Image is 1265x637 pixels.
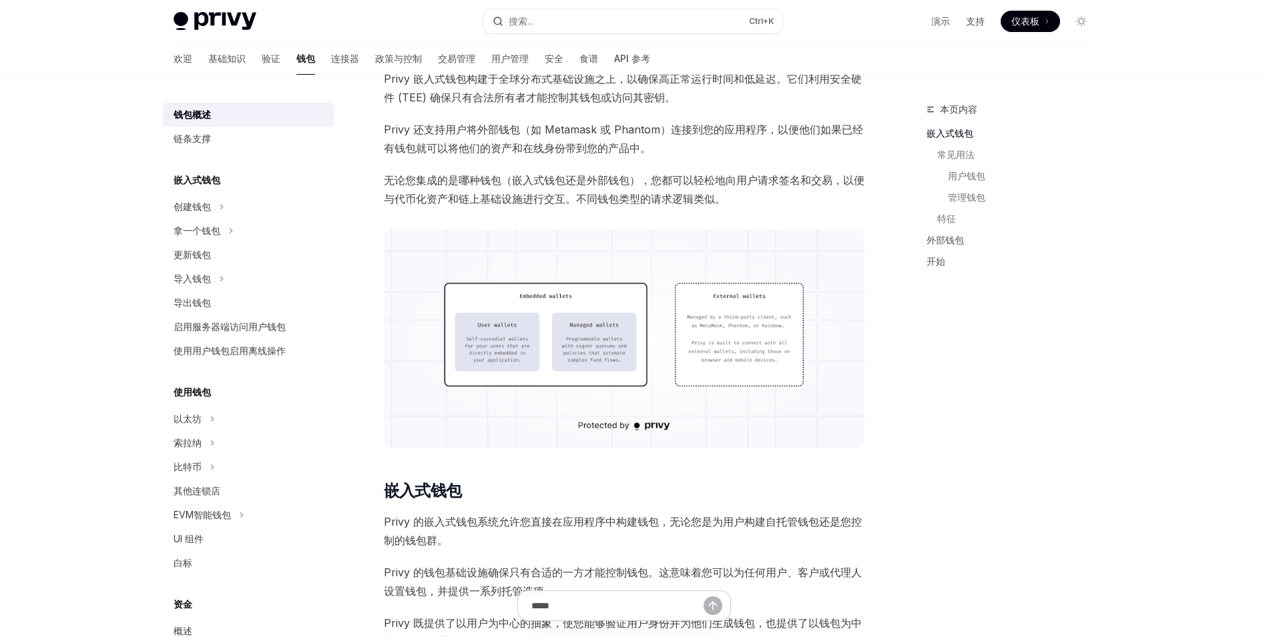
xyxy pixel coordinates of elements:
[1001,11,1060,32] a: 仪表板
[174,297,211,308] font: 导出钱包
[174,201,211,212] font: 创建钱包
[375,53,422,64] font: 政策与控制
[174,12,256,31] img: 灯光标志
[1071,11,1092,32] button: 切换暗模式
[174,321,286,332] font: 启用服务器端访问用户钱包
[438,53,475,64] font: 交易管理
[174,53,192,64] font: 欢迎
[384,123,863,155] font: Privy 还支持用户将外部钱包（如 Metamask 或 Phantom）连接到您的应用程序，以便他们如果已经有钱包就可以将他们的资产和在线身份带到您的产品中。
[579,53,598,64] font: 食谱
[927,123,1103,144] a: 嵌入式钱包
[174,386,211,398] font: 使用钱包
[948,191,985,203] font: 管理钱包
[937,208,1103,229] a: 特征
[384,229,865,448] img: 图片/钱包概览.png
[614,43,650,75] a: API 参考
[174,413,202,424] font: 以太坊
[948,165,1103,187] a: 用户钱包
[174,625,192,636] font: 概述
[296,53,315,64] font: 钱包
[384,481,462,500] font: 嵌入式钱包
[940,103,977,115] font: 本页内容
[927,127,973,139] font: 嵌入式钱包
[927,234,964,245] font: 外部钱包
[331,43,359,75] a: 连接器
[174,273,211,284] font: 导入钱包
[208,53,246,64] font: 基础知识
[163,243,334,267] a: 更新钱包
[163,479,334,503] a: 其他连锁店
[296,43,315,75] a: 钱包
[174,437,202,448] font: 索拉纳
[937,213,956,224] font: 特征
[704,596,722,615] button: 发送消息
[163,103,334,127] a: 钱包概述
[174,461,202,472] font: 比特币
[545,53,563,64] font: 安全
[262,53,280,64] font: 验证
[174,557,192,568] font: 白标
[174,533,204,544] font: UI 组件
[174,109,211,120] font: 钱包概述
[483,9,782,33] button: 搜索...Ctrl+K
[174,598,192,610] font: 资金
[948,187,1103,208] a: 管理钱包
[163,315,334,339] a: 启用服务器端访问用户钱包
[174,174,220,185] font: 嵌入式钱包
[491,43,529,75] a: 用户管理
[163,339,334,363] a: 使用用户钱包启用离线操作
[931,15,950,27] font: 演示
[174,345,286,356] font: 使用用户钱包启用离线操作
[927,251,1103,272] a: 开始
[966,15,985,27] font: 支持
[208,43,246,75] a: 基础知识
[749,16,763,26] font: Ctrl
[384,173,864,205] font: 无论您集成的是哪种钱包（嵌入式钱包还是外部钱包），您都可以轻松地向用户请求签名和交易，以便与代币化资产和链上基础设施进行交互。不同钱包类型的请求逻辑类似。
[931,15,950,28] a: 演示
[966,15,985,28] a: 支持
[174,43,192,75] a: 欢迎
[491,53,529,64] font: 用户管理
[927,255,945,267] font: 开始
[384,515,862,547] font: Privy 的嵌入式钱包系统允许您直接在应用程序中构建钱包，无论您是为用户构建自托管钱包还是您控制的钱包群。
[937,144,1103,165] a: 常见用法
[174,485,220,496] font: 其他连锁店
[927,229,1103,251] a: 外部钱包
[509,15,533,27] font: 搜索...
[262,43,280,75] a: 验证
[937,149,975,160] font: 常见用法
[438,43,475,75] a: 交易管理
[174,133,211,144] font: 链条支撑
[545,43,563,75] a: 安全
[1011,15,1039,27] font: 仪表板
[163,551,334,575] a: 白标
[331,53,359,64] font: 连接器
[174,249,211,260] font: 更新钱包
[163,127,334,151] a: 链条支撑
[174,509,231,520] font: EVM智能钱包
[579,43,598,75] a: 食谱
[384,566,862,598] font: Privy 的钱包基础设施确保只有合适的一方才能控制钱包。这意味着您可以为任何用户、客户或代理人设置钱包，并提供一系列托管选项。
[174,225,220,236] font: 拿一个钱包
[375,43,422,75] a: 政策与控制
[163,291,334,315] a: 导出钱包
[763,16,774,26] font: +K
[163,527,334,551] a: UI 组件
[614,53,650,64] font: API 参考
[948,170,985,181] font: 用户钱包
